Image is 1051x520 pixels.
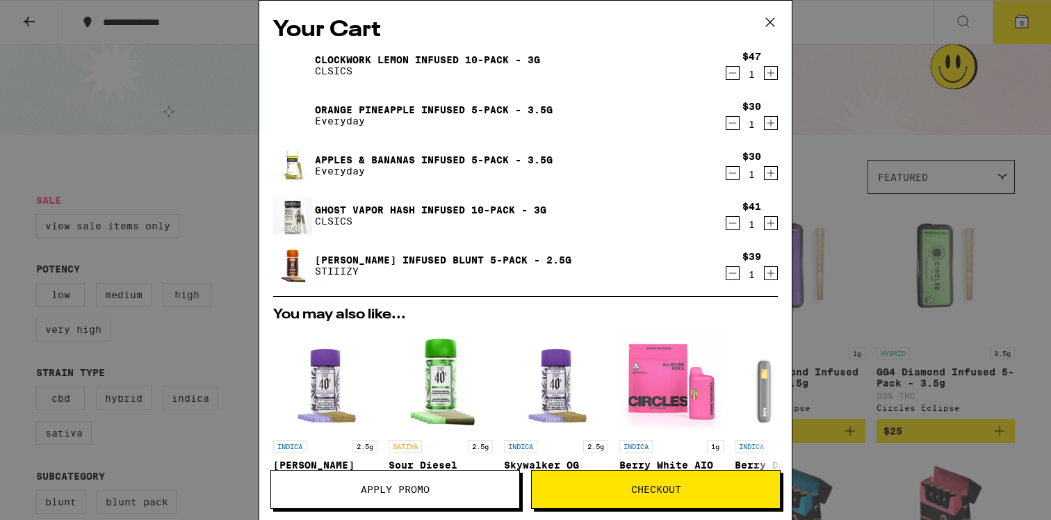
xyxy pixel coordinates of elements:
button: Increment [764,116,778,130]
div: $30 [742,101,761,112]
span: Hi. Need any help? [8,10,100,21]
p: Sour Diesel Infused 5-Pack - 2.5g [389,460,493,482]
div: $39 [742,251,761,262]
p: 2.5g [583,440,608,453]
h2: You may also like... [273,308,778,322]
p: 2.5g [352,440,377,453]
p: 2.5g [468,440,493,453]
button: Decrement [726,216,740,230]
button: Increment [764,266,778,280]
p: CLSICS [315,216,546,227]
img: Orange Pineapple Infused 5-Pack - 3.5g [273,96,312,135]
p: 1g [707,440,724,453]
img: King Louis XIII Infused Blunt 5-Pack - 2.5g [273,246,312,285]
p: INDICA [273,440,307,453]
a: [PERSON_NAME] Infused Blunt 5-Pack - 2.5g [315,254,571,266]
a: Open page for Sour Diesel Infused 5-Pack - 2.5g from STIIIZY [389,329,493,501]
div: 1 [742,269,761,280]
div: $30 [742,151,761,162]
img: turn - Berry Dreamy AIO - 1g [735,329,839,433]
button: Increment [764,66,778,80]
div: $41 [742,201,761,212]
h2: Your Cart [273,15,778,46]
div: 1 [742,119,761,130]
p: INDICA [504,440,537,453]
img: STIIIZY - Sour Diesel Infused 5-Pack - 2.5g [389,329,493,433]
a: Orange Pineapple Infused 5-Pack - 3.5g [315,104,553,115]
p: CLSICS [315,65,540,76]
p: Everyday [315,165,553,177]
p: [PERSON_NAME] Infused 5-Pack - 2.5g [273,460,377,482]
div: 1 [742,69,761,80]
p: STIIIZY [315,266,571,277]
p: Berry Dreamy AIO - 1g [735,460,839,482]
button: Checkout [531,470,781,509]
a: Open page for Berry Dreamy AIO - 1g from turn [735,329,839,501]
p: SATIVA [389,440,422,453]
p: Berry White AIO - 1g [619,460,724,482]
a: Open page for Skywalker OG Infused 5-Pack - 2.5g from STIIIZY [504,329,608,501]
a: Apples & Bananas Infused 5-Pack - 3.5g [315,154,553,165]
button: Decrement [726,66,740,80]
div: 1 [742,219,761,230]
img: Circles Base Camp - Berry White AIO - 1g [619,329,724,433]
img: STIIIZY - Skywalker OG Infused 5-Pack - 2.5g [504,329,608,433]
img: Ghost Vapor Hash Infused 10-Pack - 3g [273,197,312,235]
p: INDICA [735,440,768,453]
button: Decrement [726,166,740,180]
button: Decrement [726,266,740,280]
div: 1 [742,169,761,180]
a: Clockwork Lemon Infused 10-Pack - 3g [315,54,540,65]
button: Apply Promo [270,470,520,509]
span: Checkout [631,485,681,494]
a: Ghost Vapor Hash Infused 10-Pack - 3g [315,204,546,216]
div: $47 [742,51,761,62]
button: Decrement [726,116,740,130]
button: Increment [764,216,778,230]
p: INDICA [619,440,653,453]
a: Open page for King Louis XIII Infused 5-Pack - 2.5g from STIIIZY [273,329,377,501]
img: Apples & Bananas Infused 5-Pack - 3.5g [273,146,312,185]
p: Everyday [315,115,553,127]
button: Increment [764,166,778,180]
img: STIIIZY - King Louis XIII Infused 5-Pack - 2.5g [273,329,377,433]
img: Clockwork Lemon Infused 10-Pack - 3g [273,46,312,85]
p: Skywalker OG Infused 5-Pack - 2.5g [504,460,608,482]
span: Apply Promo [361,485,430,494]
a: Open page for Berry White AIO - 1g from Circles Base Camp [619,329,724,501]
